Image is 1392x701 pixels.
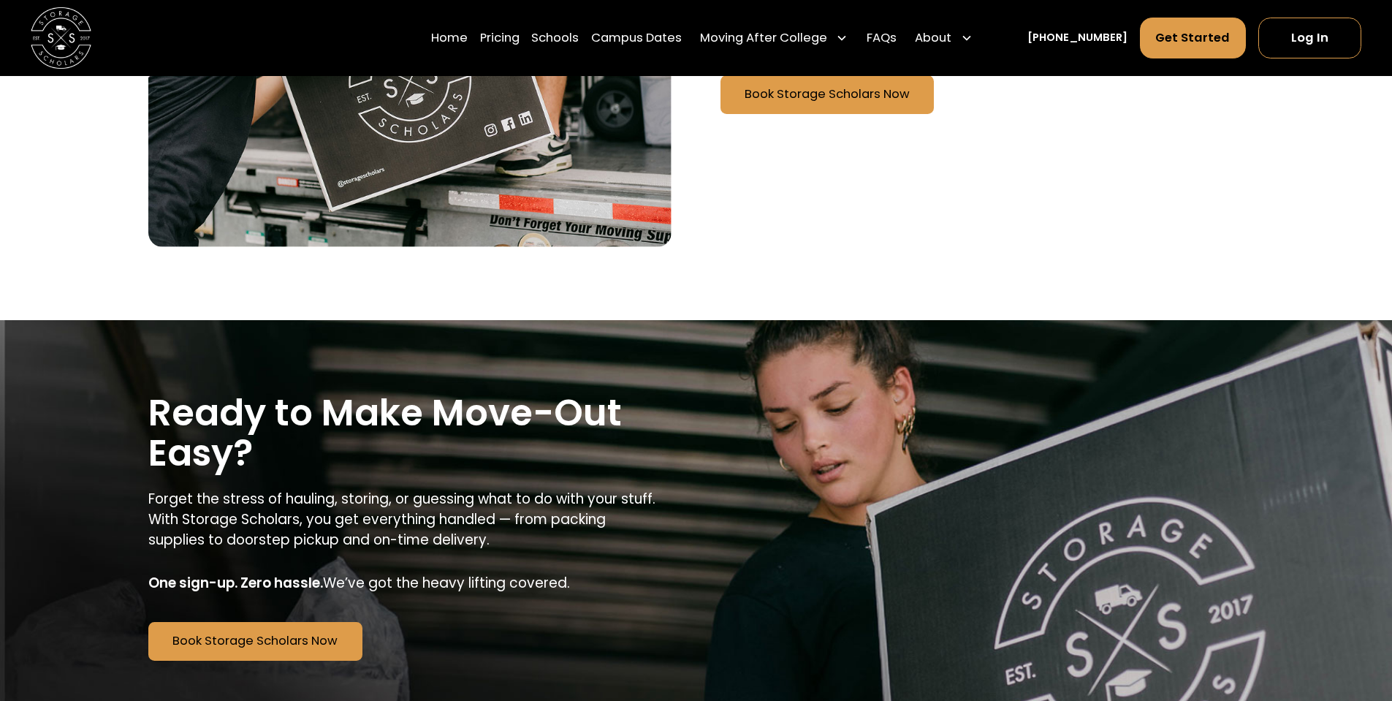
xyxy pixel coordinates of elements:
[591,17,682,59] a: Campus Dates
[148,573,323,593] strong: One sign-up. Zero hassle.
[148,622,362,661] a: Book Storage Scholars Now
[1027,30,1127,46] a: [PHONE_NUMBER]
[694,17,855,59] div: Moving After College
[720,75,935,114] a: Book Storage Scholars Now
[148,573,570,594] p: We’ve got the heavy lifting covered.
[531,17,579,59] a: Schools
[480,17,520,59] a: Pricing
[31,7,91,68] a: home
[31,7,91,68] img: Storage Scholars main logo
[700,29,827,48] div: Moving After College
[148,489,665,550] p: Forget the stress of hauling, storing, or guessing what to do with your stuff. With Storage Schol...
[1258,18,1361,58] a: Log In
[1140,18,1247,58] a: Get Started
[909,17,979,59] div: About
[148,393,665,474] h1: Ready to Make Move-Out Easy?
[431,17,468,59] a: Home
[867,17,897,59] a: FAQs
[915,29,951,48] div: About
